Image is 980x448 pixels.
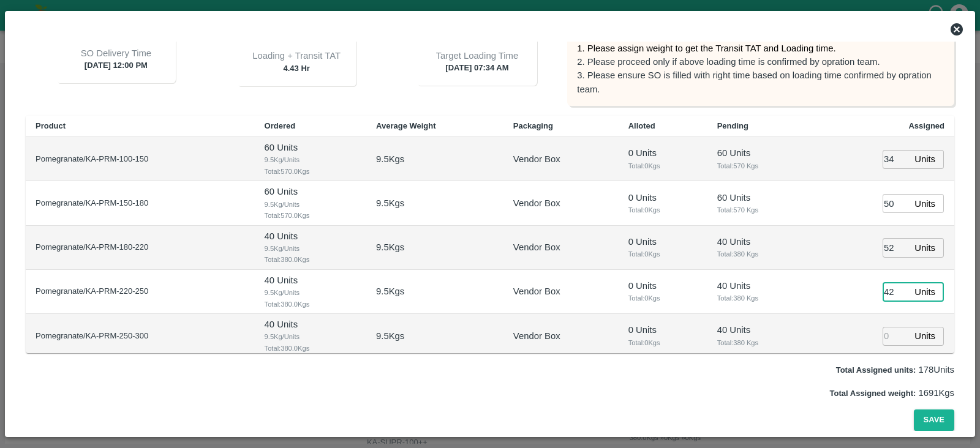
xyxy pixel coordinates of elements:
[265,154,356,165] span: 9.5 Kg/Units
[836,365,916,375] label: Total Assigned units:
[513,285,560,298] p: Vendor Box
[376,285,404,298] p: 9.5 Kgs
[513,241,560,254] p: Vendor Box
[883,150,910,169] input: 0
[265,166,356,177] span: Total: 570.0 Kgs
[265,331,356,342] span: 9.5 Kg/Units
[513,121,553,130] b: Packaging
[81,47,151,60] p: SO Delivery Time
[914,152,935,166] p: Units
[417,37,537,86] div: [DATE] 07:34 AM
[717,191,803,204] p: 60 Units
[717,146,803,160] p: 60 Units
[252,49,341,62] p: Loading + Transit TAT
[265,185,356,198] p: 60 Units
[830,389,916,398] label: Total Assigned weight:
[908,121,944,130] b: Assigned
[717,337,803,348] span: Total: 380 Kgs
[883,283,910,302] input: 0
[717,248,803,259] span: Total: 380 Kgs
[513,152,560,166] p: Vendor Box
[836,363,954,376] p: 178 Units
[628,204,698,215] span: Total: 0 Kgs
[513,329,560,343] p: Vendor Box
[26,314,255,358] td: Pomegranate/KA-PRM-250-300
[265,299,356,310] span: Total: 380.0 Kgs
[376,121,436,130] b: Average Weight
[914,285,935,299] p: Units
[577,55,944,69] p: 2. Please proceed only if above loading time is confirmed by opration team.
[237,37,356,86] div: 4.43 Hr
[717,235,803,248] p: 40 Units
[265,230,356,243] p: 40 Units
[376,241,404,254] p: 9.5 Kgs
[883,238,910,257] input: 0
[717,121,748,130] b: Pending
[628,191,698,204] p: 0 Units
[265,199,356,210] span: 9.5 Kg/Units
[26,181,255,225] td: Pomegranate/KA-PRM-150-180
[914,197,935,211] p: Units
[883,327,910,346] input: 0
[717,279,803,293] p: 40 Units
[26,270,255,314] td: Pomegranate/KA-PRM-220-250
[265,274,356,287] p: 40 Units
[628,293,698,304] span: Total: 0 Kgs
[628,248,698,259] span: Total: 0 Kgs
[883,194,910,213] input: 0
[717,160,803,171] span: Total: 570 Kgs
[628,160,698,171] span: Total: 0 Kgs
[56,34,176,83] div: [DATE] 12:00 PM
[628,279,698,293] p: 0 Units
[577,42,944,55] p: 1. Please assign weight to get the Transit TAT and Loading time.
[628,323,698,337] p: 0 Units
[265,318,356,331] p: 40 Units
[265,343,356,354] span: Total: 380.0 Kgs
[914,241,935,255] p: Units
[628,146,698,160] p: 0 Units
[717,323,803,337] p: 40 Units
[376,329,404,343] p: 9.5 Kgs
[376,196,404,210] p: 9.5 Kgs
[830,386,954,400] p: 1691 Kgs
[628,337,698,348] span: Total: 0 Kgs
[376,152,404,166] p: 9.5 Kgs
[265,254,356,265] span: Total: 380.0 Kgs
[26,226,255,270] td: Pomegranate/KA-PRM-180-220
[36,121,66,130] b: Product
[717,293,803,304] span: Total: 380 Kgs
[265,287,356,298] span: 9.5 Kg/Units
[436,49,519,62] p: Target Loading Time
[577,69,944,96] p: 3. Please ensure SO is filled with right time based on loading time confirmed by opration team.
[628,235,698,248] p: 0 Units
[265,141,356,154] p: 60 Units
[265,121,296,130] b: Ordered
[628,121,655,130] b: Alloted
[265,243,356,254] span: 9.5 Kg/Units
[513,196,560,210] p: Vendor Box
[914,329,935,343] p: Units
[717,204,803,215] span: Total: 570 Kgs
[26,137,255,181] td: Pomegranate/KA-PRM-100-150
[265,210,356,221] span: Total: 570.0 Kgs
[914,409,954,431] button: Save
